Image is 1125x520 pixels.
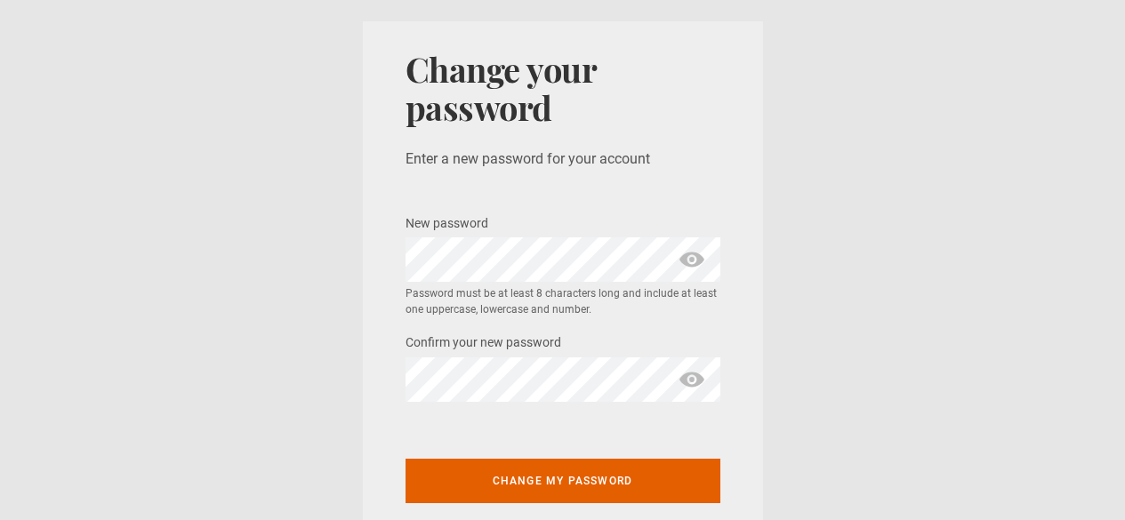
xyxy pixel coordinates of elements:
[678,357,706,402] span: show password
[406,332,561,354] label: Confirm your new password
[406,459,720,503] button: Change my password
[406,148,720,170] p: Enter a new password for your account
[406,213,488,235] label: New password
[678,237,706,282] span: show password
[406,285,720,317] small: Password must be at least 8 characters long and include at least one uppercase, lowercase and num...
[406,50,720,127] h1: Change your password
